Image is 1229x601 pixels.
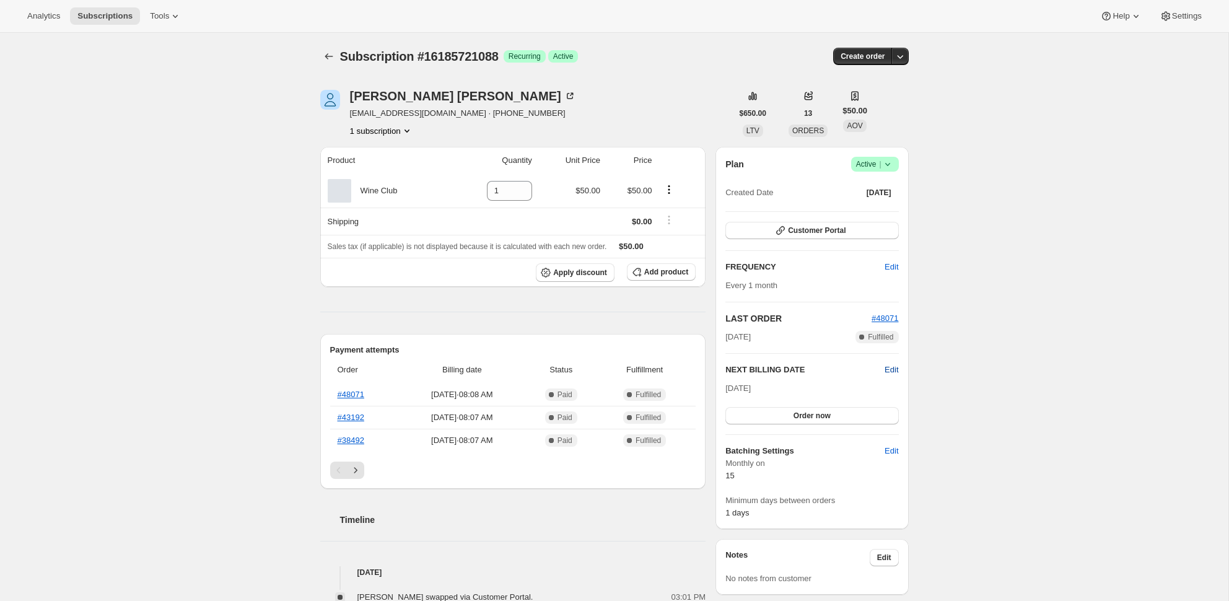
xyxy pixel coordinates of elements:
[856,158,894,170] span: Active
[847,121,862,130] span: AOV
[558,390,572,400] span: Paid
[870,549,899,566] button: Edit
[338,436,364,445] a: #38492
[1093,7,1149,25] button: Help
[70,7,140,25] button: Subscriptions
[328,242,607,251] span: Sales tax (if applicable) is not displayed because it is calculated with each new order.
[553,51,574,61] span: Active
[403,364,521,376] span: Billing date
[320,147,451,174] th: Product
[725,158,744,170] h2: Plan
[885,261,898,273] span: Edit
[347,462,364,479] button: Next
[150,11,169,21] span: Tools
[509,51,541,61] span: Recurring
[1113,11,1129,21] span: Help
[877,257,906,277] button: Edit
[725,281,777,290] span: Every 1 month
[330,356,400,384] th: Order
[879,159,881,169] span: |
[644,267,688,277] span: Add product
[340,50,499,63] span: Subscription #16185721088
[340,514,706,526] h2: Timeline
[320,566,706,579] h4: [DATE]
[320,90,340,110] span: Ingrid Schneider
[536,147,604,174] th: Unit Price
[788,226,846,235] span: Customer Portal
[725,384,751,393] span: [DATE]
[659,183,679,196] button: Product actions
[877,441,906,461] button: Edit
[403,434,521,447] span: [DATE] · 08:07 AM
[338,390,364,399] a: #48071
[320,48,338,65] button: Subscriptions
[350,125,413,137] button: Product actions
[142,7,189,25] button: Tools
[659,213,679,227] button: Shipping actions
[350,107,576,120] span: [EMAIL_ADDRESS][DOMAIN_NAME] · [PHONE_NUMBER]
[859,184,899,201] button: [DATE]
[725,261,885,273] h2: FREQUENCY
[872,314,898,323] a: #48071
[558,436,572,445] span: Paid
[330,344,696,356] h2: Payment attempts
[725,549,870,566] h3: Notes
[725,364,885,376] h2: NEXT BILLING DATE
[842,105,867,117] span: $50.00
[636,390,661,400] span: Fulfilled
[627,263,696,281] button: Add product
[632,217,652,226] span: $0.00
[732,105,774,122] button: $650.00
[628,186,652,195] span: $50.00
[792,126,824,135] span: ORDERS
[725,457,898,470] span: Monthly on
[725,407,898,424] button: Order now
[872,312,898,325] button: #48071
[725,331,751,343] span: [DATE]
[536,263,614,282] button: Apply discount
[885,364,898,376] button: Edit
[841,51,885,61] span: Create order
[794,411,831,421] span: Order now
[528,364,593,376] span: Status
[619,242,644,251] span: $50.00
[558,413,572,423] span: Paid
[601,364,688,376] span: Fulfillment
[1152,7,1209,25] button: Settings
[725,494,898,507] span: Minimum days between orders
[797,105,820,122] button: 13
[27,11,60,21] span: Analytics
[746,126,759,135] span: LTV
[725,574,811,583] span: No notes from customer
[725,222,898,239] button: Customer Portal
[403,388,521,401] span: [DATE] · 08:08 AM
[20,7,68,25] button: Analytics
[636,436,661,445] span: Fulfilled
[867,188,891,198] span: [DATE]
[725,312,872,325] h2: LAST ORDER
[868,332,893,342] span: Fulfilled
[351,185,398,197] div: Wine Club
[350,90,576,102] div: [PERSON_NAME] [PERSON_NAME]
[725,471,734,480] span: 15
[403,411,521,424] span: [DATE] · 08:07 AM
[740,108,766,118] span: $650.00
[1172,11,1202,21] span: Settings
[804,108,812,118] span: 13
[885,445,898,457] span: Edit
[338,413,364,422] a: #43192
[877,553,891,563] span: Edit
[330,462,696,479] nav: Pagination
[725,508,749,517] span: 1 days
[604,147,655,174] th: Price
[725,186,773,199] span: Created Date
[77,11,133,21] span: Subscriptions
[833,48,892,65] button: Create order
[575,186,600,195] span: $50.00
[636,413,661,423] span: Fulfilled
[320,208,451,235] th: Shipping
[451,147,536,174] th: Quantity
[725,445,885,457] h6: Batching Settings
